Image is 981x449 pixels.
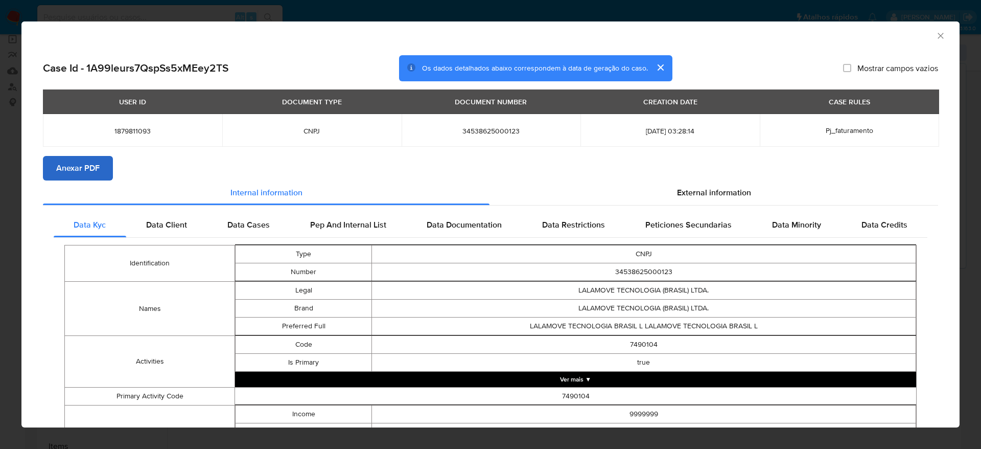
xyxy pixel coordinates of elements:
td: LALAMOVE TECNOLOGIA BRASIL L LALAMOVE TECNOLOGIA BRASIL L [371,317,916,335]
td: 7490104 [235,387,917,405]
span: Data Restrictions [542,219,605,231]
div: DOCUMENT NUMBER [449,93,533,110]
td: 34538625000123 [371,263,916,281]
div: closure-recommendation-modal [21,21,960,428]
h2: Case Id - 1A99leurs7QspSs5xMEey2TS [43,61,228,75]
span: Pj_faturamento [826,125,873,136]
span: Data Credits [861,219,907,231]
td: Inscription Date [236,423,371,441]
span: Anexar PDF [56,157,100,179]
span: Data Kyc [74,219,106,231]
button: Anexar PDF [43,156,113,181]
td: 7490104 [371,335,916,353]
td: Legal [236,281,371,299]
input: Mostrar campos vazios [843,64,851,72]
td: Income [236,405,371,423]
td: Code [236,335,371,353]
button: Fechar a janela [936,31,945,40]
span: Data Cases [227,219,270,231]
td: LALAMOVE TECNOLOGIA (BRASIL) LTDA. [371,299,916,317]
td: Activities [65,335,235,387]
td: Names [65,281,235,335]
td: 9999999 [371,405,916,423]
button: cerrar [648,55,672,80]
td: Is Primary [236,353,371,371]
td: true [371,353,916,371]
div: Detailed info [43,181,938,205]
span: [DATE] 03:28:14 [593,126,748,136]
div: DOCUMENT TYPE [276,93,348,110]
span: 1879811093 [55,126,210,136]
div: Detailed internal info [54,213,927,237]
td: Identification [65,245,235,281]
span: Peticiones Secundarias [645,219,732,231]
div: CREATION DATE [637,93,704,110]
td: Primary Activity Code [65,387,235,405]
button: Expand array [235,372,916,387]
td: CNPJ [371,245,916,263]
span: Pep And Internal List [310,219,386,231]
div: USER ID [113,93,152,110]
td: Number [236,263,371,281]
td: Brand [236,299,371,317]
td: Type [236,245,371,263]
span: Data Documentation [427,219,502,231]
span: Data Minority [772,219,821,231]
span: Os dados detalhados abaixo correspondem à data de geração do caso. [422,63,648,73]
div: CASE RULES [823,93,876,110]
span: 34538625000123 [414,126,569,136]
span: CNPJ [235,126,389,136]
td: Preferred Full [236,317,371,335]
span: Data Client [146,219,187,231]
span: External information [677,187,751,198]
span: Internal information [230,187,302,198]
td: LALAMOVE TECNOLOGIA (BRASIL) LTDA. [371,281,916,299]
span: Mostrar campos vazios [857,63,938,73]
td: [DATE] [371,423,916,441]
